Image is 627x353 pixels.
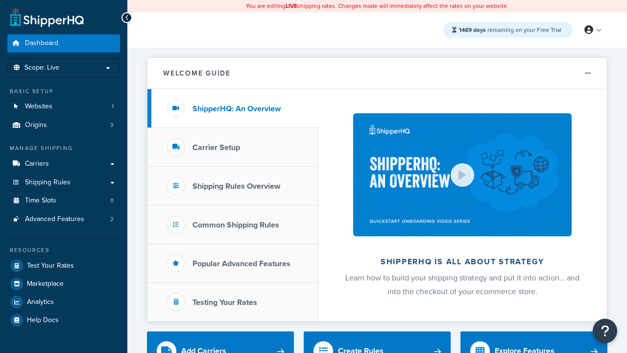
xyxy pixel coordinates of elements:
[110,215,114,224] span: 2
[286,1,297,10] b: LIVE
[7,192,120,210] li: Time Slots
[7,174,120,192] a: Shipping Rules
[193,104,281,113] h3: ShipperHQ: An Overview
[25,215,84,224] span: Advanced Features
[193,221,279,229] h3: Common Shipping Rules
[7,155,120,173] a: Carriers
[7,98,120,116] li: Websites
[7,192,120,210] a: Time Slots0
[7,293,120,311] a: Analytics
[25,39,58,48] span: Dashboard
[27,262,74,270] span: Test Your Rates
[25,121,47,129] span: Origins
[593,319,617,343] button: Open Resource Center
[110,121,114,129] span: 3
[27,298,54,306] span: Analytics
[353,113,572,236] img: ShipperHQ is all about strategy
[193,298,257,307] h3: Testing Your Rates
[25,102,52,111] span: Websites
[25,160,49,168] span: Carriers
[7,275,120,293] a: Marketplace
[459,25,486,34] strong: 1469 days
[27,316,59,325] span: Help Docs
[193,259,290,268] h3: Popular Advanced Features
[459,25,561,34] span: remaining on your Free Trial
[147,58,607,89] button: Welcome Guide
[25,178,71,187] span: Shipping Rules
[7,98,120,116] a: Websites1
[7,116,120,134] li: Origins
[112,102,114,111] span: 1
[344,257,581,266] h2: ShipperHQ is all about strategy
[193,182,280,191] h3: Shipping Rules Overview
[25,197,56,205] span: Time Slots
[7,246,120,254] div: Resources
[7,116,120,134] a: Origins3
[7,210,120,228] a: Advanced Features2
[345,272,579,297] span: Learn how to build your shipping strategy and put it into action… and into the checkout of your e...
[7,311,120,329] a: Help Docs
[7,144,120,152] div: Manage Shipping
[110,197,114,205] span: 0
[7,257,120,275] a: Test Your Rates
[193,143,240,152] h3: Carrier Setup
[163,70,231,77] h2: Welcome Guide
[7,210,120,228] li: Advanced Features
[7,34,120,52] a: Dashboard
[27,280,64,288] span: Marketplace
[24,64,59,72] span: Scope: Live
[7,87,120,96] div: Basic Setup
